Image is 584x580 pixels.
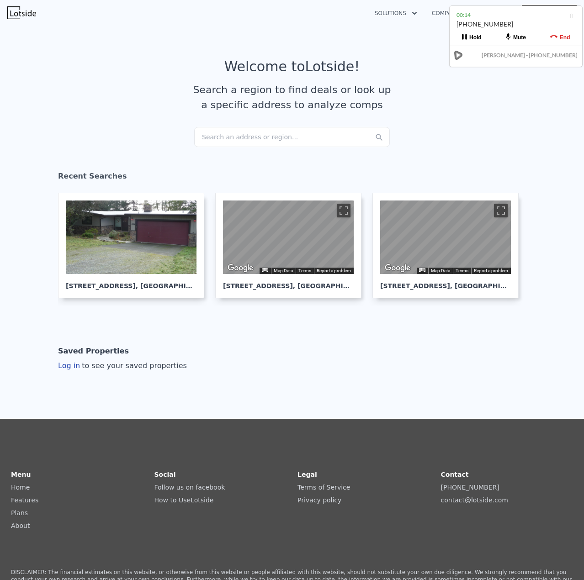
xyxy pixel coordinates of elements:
div: Map [223,200,354,274]
div: Street View [380,200,511,274]
div: Search an address or region... [194,127,390,147]
a: Report a problem [474,268,508,273]
div: [STREET_ADDRESS] , [GEOGRAPHIC_DATA] [66,274,196,290]
a: [PHONE_NUMBER] [441,484,499,491]
div: Map [380,200,511,274]
a: How to UseLotside [154,496,214,504]
div: Welcome to Lotside ! [224,58,360,75]
button: Solutions [367,5,425,21]
img: Google [382,262,413,274]
a: Map [STREET_ADDRESS], [GEOGRAPHIC_DATA] [372,193,526,298]
img: Google [225,262,255,274]
a: Privacy policy [297,496,341,504]
button: Map Data [431,268,450,274]
strong: Social [154,471,176,478]
a: Terms (opens in new tab) [298,268,311,273]
a: Plans [11,509,28,517]
div: Recent Searches [58,163,526,193]
a: Home [11,484,30,491]
div: [STREET_ADDRESS] , [GEOGRAPHIC_DATA] [380,274,511,290]
a: Terms (opens in new tab) [456,268,468,273]
a: Report a problem [317,268,351,273]
span: to see your saved properties [80,361,187,370]
a: [STREET_ADDRESS], [GEOGRAPHIC_DATA] [58,193,212,298]
a: Map [STREET_ADDRESS], [GEOGRAPHIC_DATA] [215,193,369,298]
a: About [11,522,30,529]
div: [STREET_ADDRESS] , [GEOGRAPHIC_DATA] [223,274,354,290]
strong: Legal [297,471,317,478]
button: Keyboard shortcuts [262,268,268,272]
a: Terms of Service [297,484,350,491]
button: Company [425,5,477,21]
a: Open this area in Google Maps (opens a new window) [225,262,255,274]
div: Street View [223,200,354,274]
button: Toggle fullscreen view [494,204,508,217]
strong: Menu [11,471,31,478]
a: contact@lotside.com [441,496,508,504]
button: Keyboard shortcuts [419,268,425,272]
div: Search a region to find deals or look up a specific address to analyze comps [190,82,394,112]
div: Saved Properties [58,342,129,360]
a: Free Account [522,5,577,21]
a: Open this area in Google Maps (opens a new window) [382,262,413,274]
a: Follow us on facebook [154,484,225,491]
button: Map Data [274,268,293,274]
a: Features [11,496,38,504]
img: Lotside [7,6,36,19]
button: Toggle fullscreen view [337,204,350,217]
div: Log in [58,360,187,371]
strong: Contact [441,471,469,478]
